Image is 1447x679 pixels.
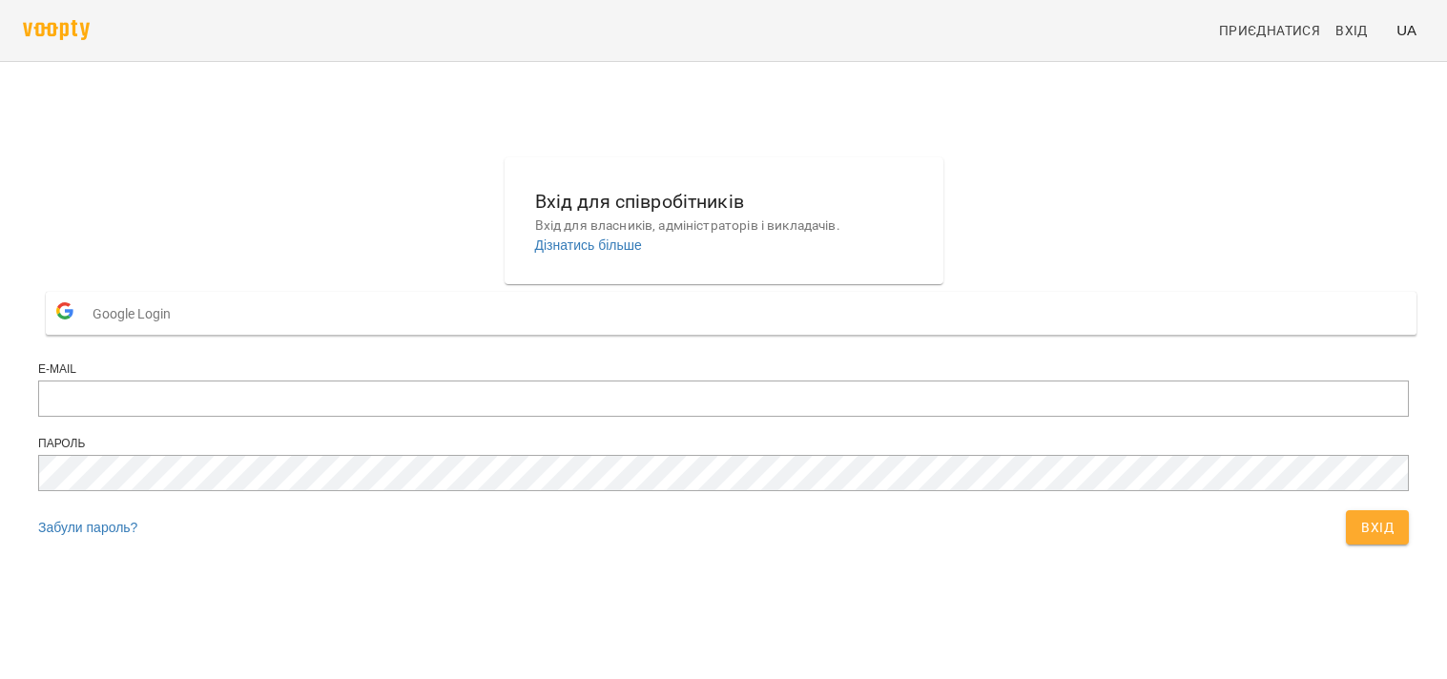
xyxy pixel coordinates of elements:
[1389,12,1424,48] button: UA
[1361,516,1394,539] span: Вхід
[38,520,137,535] a: Забули пароль?
[1328,13,1389,48] a: Вхід
[535,237,642,253] a: Дізнатись більше
[23,20,90,40] img: voopty.png
[93,295,180,333] span: Google Login
[46,292,1416,335] button: Google Login
[535,187,913,216] h6: Вхід для співробітників
[1335,19,1368,42] span: Вхід
[1396,20,1416,40] span: UA
[535,216,913,236] p: Вхід для власників, адміністраторів і викладачів.
[520,172,928,270] button: Вхід для співробітниківВхід для власників, адміністраторів і викладачів.Дізнатись більше
[1346,510,1409,545] button: Вхід
[38,361,1409,378] div: E-mail
[1211,13,1328,48] a: Приєднатися
[1219,19,1320,42] span: Приєднатися
[38,436,1409,452] div: Пароль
